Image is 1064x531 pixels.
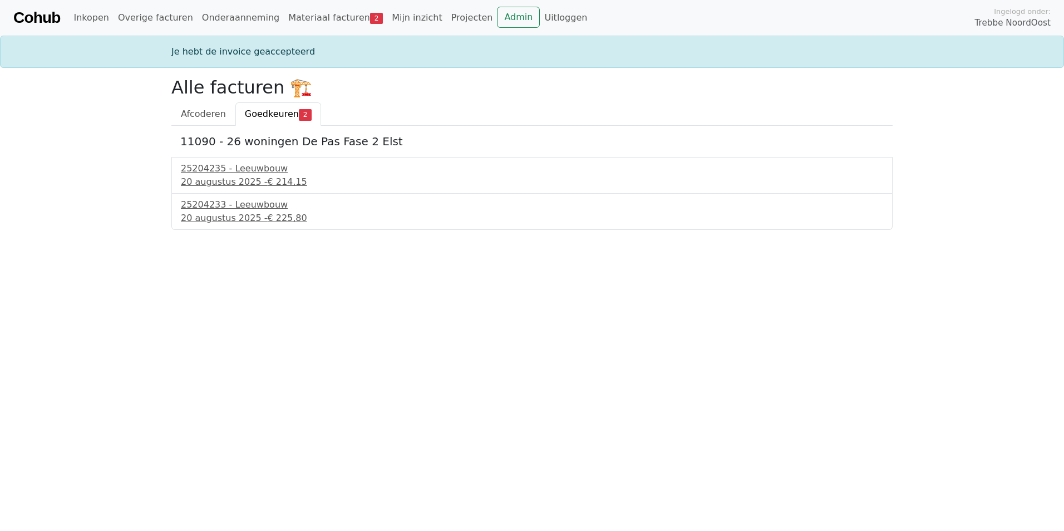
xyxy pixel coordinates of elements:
span: € 225,80 [267,213,307,223]
div: Je hebt de invoice geaccepteerd [165,45,899,58]
a: Onderaanneming [198,7,284,29]
div: 20 augustus 2025 - [181,175,883,189]
a: Materiaal facturen2 [284,7,387,29]
a: 25204233 - Leeuwbouw20 augustus 2025 -€ 225,80 [181,198,883,225]
span: Goedkeuren [245,109,299,119]
span: Trebbe NoordOost [975,17,1051,29]
a: Goedkeuren2 [235,102,321,126]
span: € 214,15 [267,176,307,187]
a: 25204235 - Leeuwbouw20 augustus 2025 -€ 214,15 [181,162,883,189]
a: Uitloggen [540,7,592,29]
span: 2 [299,109,312,120]
a: Overige facturen [114,7,198,29]
a: Cohub [13,4,60,31]
a: Inkopen [69,7,113,29]
a: Projecten [447,7,497,29]
span: Ingelogd onder: [994,6,1051,17]
a: Afcoderen [171,102,235,126]
div: 25204233 - Leeuwbouw [181,198,883,212]
span: 2 [370,13,383,24]
a: Admin [497,7,540,28]
h2: Alle facturen 🏗️ [171,77,893,98]
div: 25204235 - Leeuwbouw [181,162,883,175]
a: Mijn inzicht [387,7,447,29]
h5: 11090 - 26 woningen De Pas Fase 2 Elst [180,135,884,148]
span: Afcoderen [181,109,226,119]
div: 20 augustus 2025 - [181,212,883,225]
